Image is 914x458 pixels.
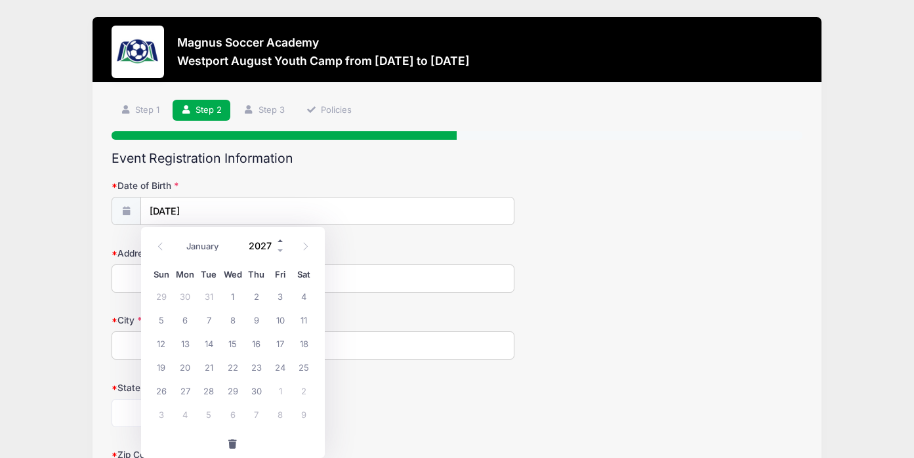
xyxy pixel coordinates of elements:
h3: Magnus Soccer Academy [177,35,470,49]
span: September 12, 2027 [150,331,173,355]
input: mm/dd/yyyy [140,197,515,225]
span: September 6, 2027 [173,308,197,331]
input: Year [243,236,285,256]
span: September 24, 2027 [268,355,292,379]
span: August 30, 2027 [173,284,197,308]
span: September 18, 2027 [292,331,316,355]
span: Sun [150,270,173,279]
span: September 5, 2027 [150,308,173,331]
span: September 28, 2027 [197,379,220,402]
span: September 4, 2027 [292,284,316,308]
span: September 17, 2027 [268,331,292,355]
span: September 7, 2027 [197,308,220,331]
a: Step 1 [112,100,168,121]
span: September 13, 2027 [173,331,197,355]
a: Step 2 [173,100,231,121]
span: Thu [245,270,268,279]
span: Sat [292,270,316,279]
span: Mon [173,270,197,279]
span: October 9, 2027 [292,402,316,426]
span: September 3, 2027 [268,284,292,308]
span: September 1, 2027 [220,284,244,308]
h3: Westport August Youth Camp from [DATE] to [DATE] [177,54,470,68]
span: September 11, 2027 [292,308,316,331]
span: September 22, 2027 [220,355,244,379]
span: Fri [268,270,292,279]
span: October 5, 2027 [197,402,220,426]
h2: Event Registration Information [112,151,802,166]
span: September 16, 2027 [245,331,268,355]
span: October 3, 2027 [150,402,173,426]
span: October 4, 2027 [173,402,197,426]
span: September 23, 2027 [245,355,268,379]
span: October 6, 2027 [220,402,244,426]
span: September 27, 2027 [173,379,197,402]
a: Policies [297,100,360,121]
span: October 8, 2027 [268,402,292,426]
span: September 10, 2027 [268,308,292,331]
span: September 20, 2027 [173,355,197,379]
label: City [112,314,342,327]
span: September 25, 2027 [292,355,316,379]
span: September 9, 2027 [245,308,268,331]
label: Date of Birth [112,179,342,192]
span: October 7, 2027 [245,402,268,426]
label: Address [112,247,342,260]
span: September 8, 2027 [220,308,244,331]
label: State [112,381,342,394]
span: October 1, 2027 [268,379,292,402]
span: September 19, 2027 [150,355,173,379]
a: Step 3 [235,100,293,121]
span: September 30, 2027 [245,379,268,402]
span: October 2, 2027 [292,379,316,402]
span: September 29, 2027 [220,379,244,402]
span: August 29, 2027 [150,284,173,308]
span: Wed [220,270,244,279]
span: Tue [197,270,220,279]
select: Month [180,238,239,255]
span: September 26, 2027 [150,379,173,402]
span: August 31, 2027 [197,284,220,308]
span: September 21, 2027 [197,355,220,379]
span: September 2, 2027 [245,284,268,308]
span: September 14, 2027 [197,331,220,355]
span: September 15, 2027 [220,331,244,355]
